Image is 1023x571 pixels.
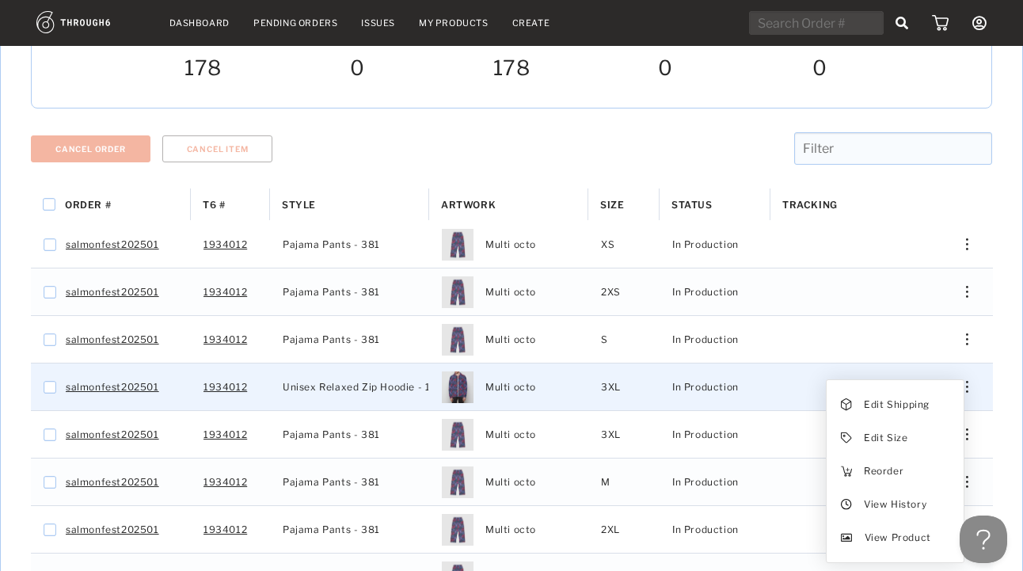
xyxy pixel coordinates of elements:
[672,520,739,540] span: In Production
[282,199,316,211] span: Style
[31,459,993,506] div: Press SPACE to select this row.
[65,199,111,211] span: Order #
[55,144,126,154] span: Cancel Order
[169,17,230,29] a: Dashboard
[187,144,249,154] span: Cancel Item
[283,424,380,445] span: Pajama Pants - 381
[203,329,247,350] a: 1934012
[485,329,536,350] span: Multi octo
[442,276,473,308] img: 15839_Thumb_6b0a87afaa644077b22f5c47b00840bb-5839-.png
[442,371,473,403] img: 25839_Thumb_196faa99002a4e7496724b74a4fd4c8e-5839-.png
[864,461,903,482] span: Reorder
[932,15,949,31] img: icon_cart.dab5cea1.svg
[350,55,365,84] span: 0
[31,316,993,364] div: Press SPACE to select this row.
[782,199,838,211] span: Tracking
[283,282,380,303] span: Pajama Pants - 381
[203,199,225,211] span: T6 #
[442,419,473,451] img: 15839_Thumb_6b0a87afaa644077b22f5c47b00840bb-5839-.png
[841,398,852,411] img: icon_edit_shipping.c166e1d9.svg
[361,17,395,29] a: Issues
[841,499,852,510] img: icon_view_history.9f02cf25.svg
[672,234,739,255] span: In Production
[588,459,660,505] div: M
[31,221,993,268] div: Press SPACE to select this row.
[671,199,713,211] span: Status
[672,282,739,303] span: In Production
[966,428,968,440] img: meatball_vertical.0c7b41df.svg
[600,199,624,211] span: Size
[36,11,146,33] img: logo.1c10ca64.svg
[749,11,884,35] input: Search Order #
[283,329,380,350] span: Pajama Pants - 381
[66,520,159,540] a: salmonfest202501
[672,377,739,398] span: In Production
[203,472,247,493] a: 1934012
[31,135,150,162] button: Cancel Order
[31,506,993,554] div: Press SPACE to select this row.
[672,472,739,493] span: In Production
[31,411,993,459] div: Press SPACE to select this row.
[283,472,380,493] span: Pajama Pants - 381
[283,234,380,255] span: Pajama Pants - 381
[960,516,1007,563] iframe: Toggle Customer Support
[203,424,247,445] a: 1934012
[812,55,827,84] span: 0
[588,221,660,268] div: XS
[31,364,993,411] div: Press SPACE to select this row.
[162,135,273,162] button: Cancel Item
[588,506,660,553] div: 2XL
[658,55,673,84] span: 0
[442,466,473,498] img: 15839_Thumb_6b0a87afaa644077b22f5c47b00840bb-5839-.png
[966,476,968,488] img: meatball_vertical.0c7b41df.svg
[485,472,536,493] span: Multi octo
[203,234,247,255] a: 1934012
[442,229,473,261] img: 15839_Thumb_6b0a87afaa644077b22f5c47b00840bb-5839-.png
[588,411,660,458] div: 3XL
[841,432,852,443] img: icon_edititem.c998d06a.svg
[253,17,337,29] a: Pending Orders
[441,199,496,211] span: Artwork
[283,520,380,540] span: Pajama Pants - 381
[794,132,992,165] input: Filter
[841,466,852,477] img: icon_add_to_cart.3722cea2.svg
[588,316,660,363] div: S
[419,17,489,29] a: My Products
[966,238,968,250] img: meatball_vertical.0c7b41df.svg
[66,234,159,255] a: salmonfest202501
[283,377,463,398] span: Unisex Relaxed Zip Hoodie - 12A_SU
[203,377,247,398] a: 1934012
[485,377,536,398] span: Multi octo
[485,520,536,540] span: Multi octo
[485,424,536,445] span: Multi octo
[672,329,739,350] span: In Production
[442,514,473,546] img: 15839_Thumb_6b0a87afaa644077b22f5c47b00840bb-5839-.png
[512,17,550,29] a: Create
[865,527,931,548] span: View Product
[66,472,159,493] a: salmonfest202501
[864,394,930,415] span: Edit Shipping
[442,324,473,356] img: 15839_Thumb_6b0a87afaa644077b22f5c47b00840bb-5839-.png
[66,424,159,445] a: salmonfest202501
[864,428,907,448] span: Edit Size
[966,286,968,298] img: meatball_vertical.0c7b41df.svg
[966,381,968,393] img: meatball_vertical.0c7b41df.svg
[588,268,660,315] div: 2XS
[203,520,247,540] a: 1934012
[588,364,660,410] div: 3XL
[864,494,926,515] span: View History
[672,424,739,445] span: In Production
[485,282,536,303] span: Multi octo
[493,55,531,84] span: 178
[66,377,159,398] a: salmonfest202501
[203,282,247,303] a: 1934012
[966,333,968,345] img: meatball_vertical.0c7b41df.svg
[66,282,159,303] a: salmonfest202501
[485,234,536,255] span: Multi octo
[184,55,222,84] span: 178
[66,329,159,350] a: salmonfest202501
[31,268,993,316] div: Press SPACE to select this row.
